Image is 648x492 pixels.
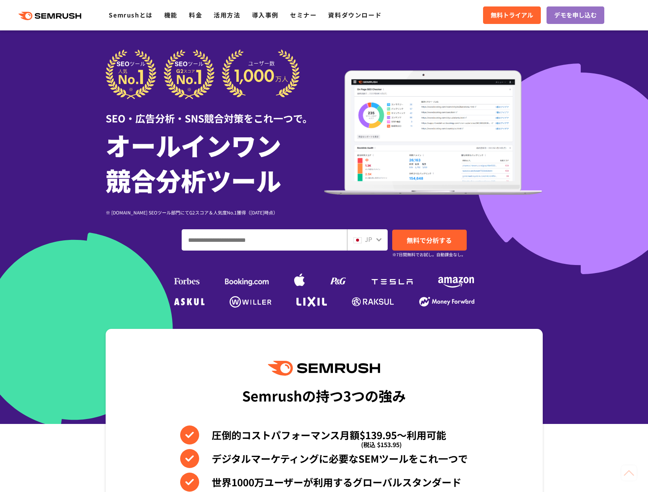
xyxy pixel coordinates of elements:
[392,230,467,251] a: 無料で分析する
[242,381,406,409] div: Semrushの持つ3つの強み
[483,6,541,24] a: 無料トライアル
[554,10,597,20] span: デモを申し込む
[361,435,402,454] span: (税込 $153.95)
[392,251,466,258] small: ※7日間無料でお試し。自動課金なし。
[328,10,382,19] a: 資料ダウンロード
[189,10,202,19] a: 料金
[268,361,380,376] img: Semrush
[180,449,468,468] li: デジタルマーケティングに必要なSEMツールをこれ一つで
[164,10,177,19] a: 機能
[106,99,324,125] div: SEO・広告分析・SNS競合対策をこれ一つで。
[182,230,347,250] input: ドメイン、キーワードまたはURLを入力してください
[109,10,152,19] a: Semrushとは
[214,10,240,19] a: 活用方法
[180,425,468,444] li: 圧倒的コストパフォーマンス月額$139.95〜利用可能
[407,235,452,245] span: 無料で分析する
[365,235,372,244] span: JP
[106,209,324,216] div: ※ [DOMAIN_NAME] SEOツール部門にてG2スコア＆人気度No.1獲得（[DATE]時点）
[180,473,468,492] li: 世界1000万ユーザーが利用するグローバルスタンダード
[290,10,317,19] a: セミナー
[106,127,324,197] h1: オールインワン 競合分析ツール
[252,10,279,19] a: 導入事例
[491,10,533,20] span: 無料トライアル
[547,6,604,24] a: デモを申し込む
